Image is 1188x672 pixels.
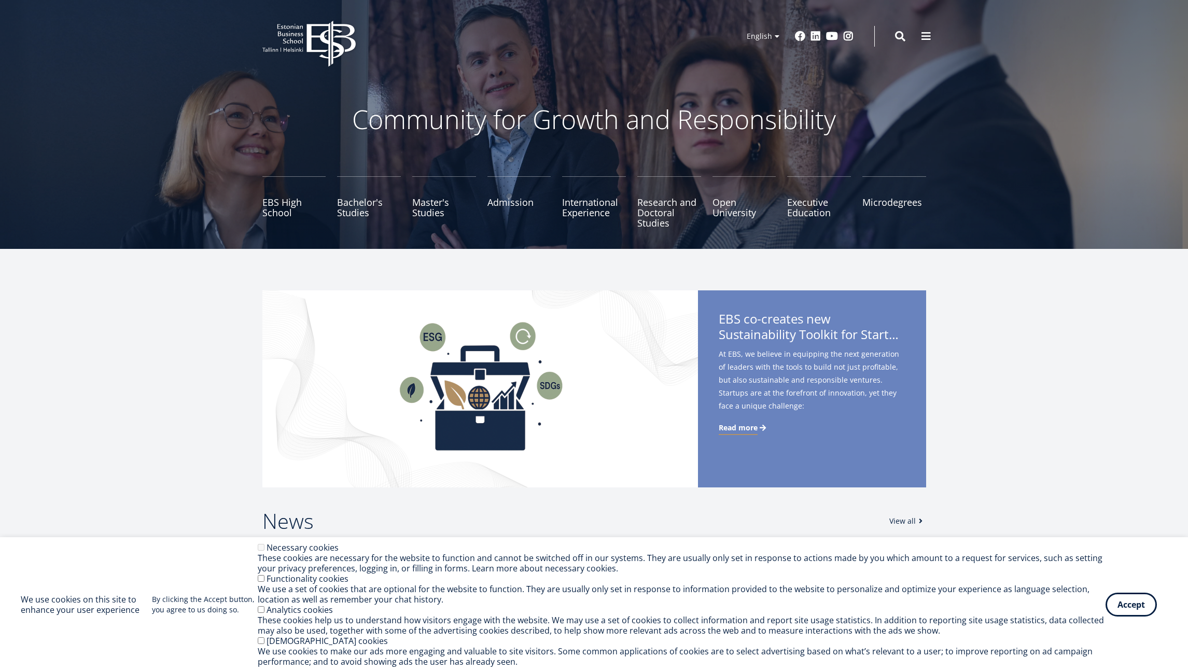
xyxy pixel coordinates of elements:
h2: We use cookies on this site to enhance your user experience [21,594,152,615]
a: EBS High School [262,176,326,228]
a: Linkedin [810,31,821,41]
a: Bachelor's Studies [337,176,401,228]
a: Read more [719,423,768,433]
p: By clicking the Accept button, you agree to us doing so. [152,594,258,615]
span: Read more [719,423,758,433]
a: Research and Doctoral Studies [637,176,701,228]
a: Instagram [843,31,854,41]
label: Necessary cookies [267,542,339,553]
div: We use cookies to make our ads more engaging and valuable to site visitors. Some common applicati... [258,646,1106,667]
a: Admission [487,176,551,228]
h2: News [262,508,879,534]
a: Youtube [826,31,838,41]
label: [DEMOGRAPHIC_DATA] cookies [267,635,388,647]
div: We use a set of cookies that are optional for the website to function. They are usually only set ... [258,584,1106,605]
a: International Experience [562,176,626,228]
a: Microdegrees [862,176,926,228]
span: At EBS, we believe in equipping the next generation of leaders with the tools to build not just p... [719,347,905,429]
a: Master's Studies [412,176,476,228]
span: Sustainability Toolkit for Startups [719,327,905,342]
button: Accept [1106,593,1157,617]
a: Executive Education [787,176,851,228]
label: Functionality cookies [267,573,348,584]
p: Community for Growth and Responsibility [319,104,869,135]
a: Open University [712,176,776,228]
a: View all [889,516,926,526]
div: These cookies are necessary for the website to function and cannot be switched off in our systems... [258,553,1106,573]
label: Analytics cookies [267,604,333,615]
span: EBS co-creates new [719,311,905,345]
div: These cookies help us to understand how visitors engage with the website. We may use a set of coo... [258,615,1106,636]
img: Startup toolkit image [262,290,698,487]
a: Facebook [795,31,805,41]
